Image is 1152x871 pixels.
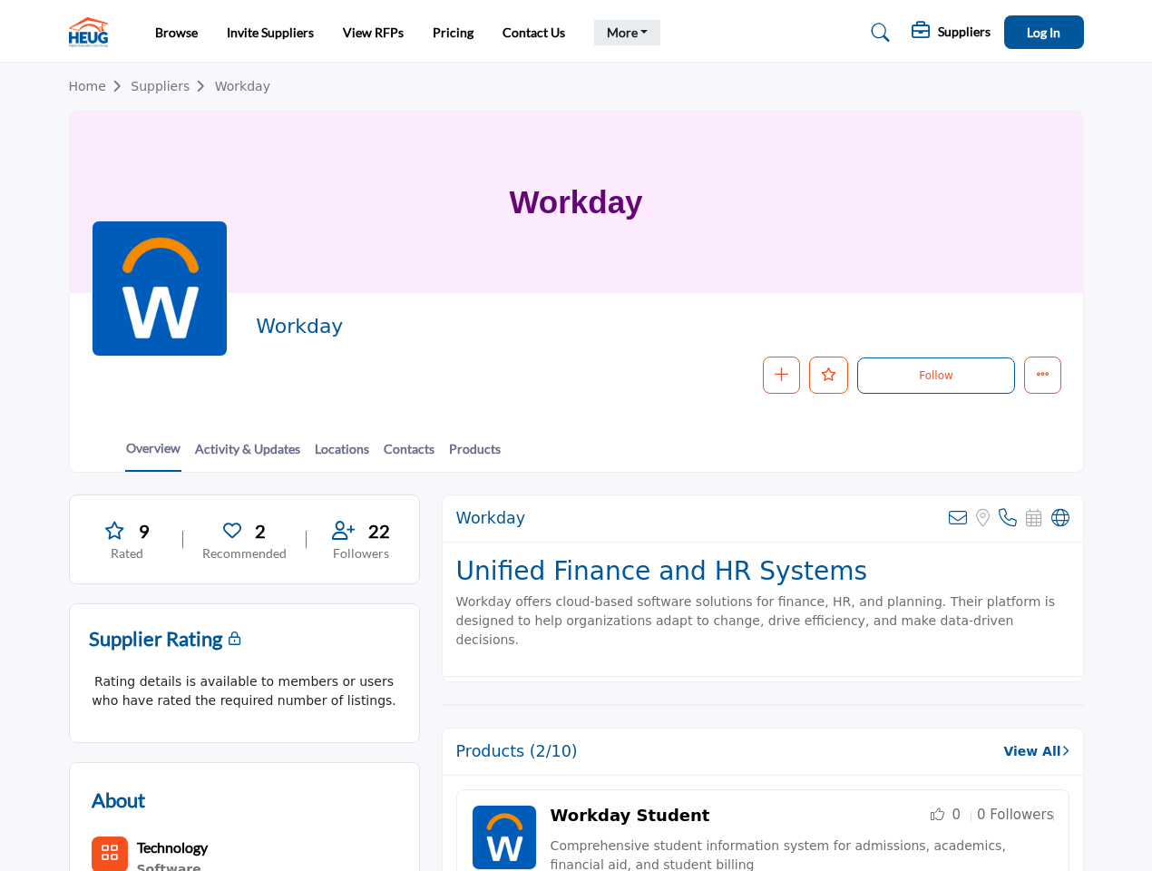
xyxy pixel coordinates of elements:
button: Follow [857,357,1014,394]
b: Technology [137,838,208,856]
p: Recommended [202,544,287,563]
h2: Supplier Rating [89,623,222,653]
a: Activity & Updates [194,439,301,471]
a: Technology [137,841,208,856]
span: Log In [1027,24,1060,40]
a: Search [854,18,902,47]
a: View All [1003,742,1069,761]
button: Log In [1004,15,1084,49]
a: Invite Suppliers [227,24,314,40]
p: Followers [326,544,397,563]
a: Suppliers [131,79,214,93]
p: Rated [92,544,163,563]
p: Rating details is available to members or users who have rated the required number of listings. [89,672,400,710]
a: More [594,20,661,45]
a: Workday [215,79,270,93]
h2: Workday [456,509,526,528]
a: Overview [125,438,181,472]
a: Workday Student [551,806,710,825]
h2: Workday [256,315,755,338]
div: Suppliers [912,22,991,44]
span: 0 Followers [977,807,1054,823]
a: Home [69,79,132,93]
a: Browse [155,24,198,40]
a: Contacts [383,439,435,471]
a: Pricing [433,24,473,40]
img: site Logo [69,17,117,47]
span: 2 [255,517,266,544]
h2: Products (2/10) [456,742,578,761]
a: Locations [314,439,370,471]
p: Workday offers cloud-based software solutions for finance, HR, and planning. Their platform is de... [456,592,1069,650]
button: Like [809,357,848,394]
h5: Suppliers [938,24,991,40]
span: 9 [139,517,150,544]
span: 0 [952,807,961,823]
img: Product Logo [472,805,537,870]
h2: Unified Finance and HR Systems [456,556,1069,587]
button: More details [1024,357,1061,394]
h1: Workday [509,112,642,293]
a: View RFPs [343,24,404,40]
span: 22 [368,517,390,544]
a: Products [448,439,502,471]
a: Contact Us [503,24,565,40]
h2: About [92,785,145,815]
